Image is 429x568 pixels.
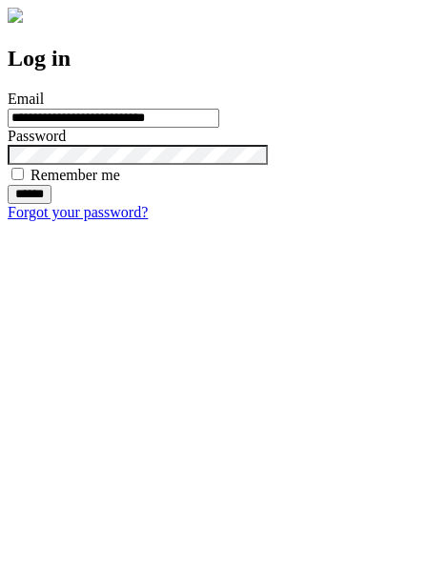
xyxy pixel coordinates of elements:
[8,8,23,23] img: logo-4e3dc11c47720685a147b03b5a06dd966a58ff35d612b21f08c02c0306f2b779.png
[8,204,148,220] a: Forgot your password?
[8,128,66,144] label: Password
[8,91,44,107] label: Email
[8,46,421,71] h2: Log in
[31,167,120,183] label: Remember me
